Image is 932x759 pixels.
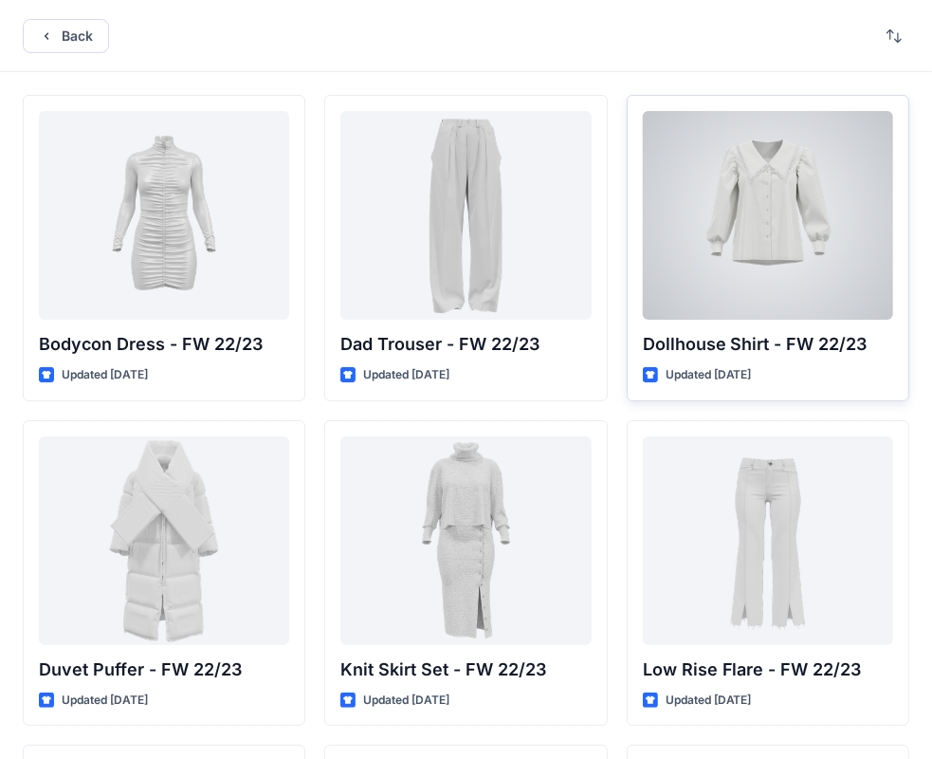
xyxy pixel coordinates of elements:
p: Knit Skirt Set - FW 22/23 [340,657,591,683]
a: Duvet Puffer - FW 22/23 [39,436,289,645]
p: Updated [DATE] [62,365,148,385]
p: Updated [DATE] [666,365,752,385]
p: Updated [DATE] [363,691,449,711]
p: Bodycon Dress - FW 22/23 [39,331,289,358]
a: Low Rise Flare - FW 22/23 [643,436,893,645]
p: Dad Trouser - FW 22/23 [340,331,591,358]
p: Updated [DATE] [666,691,752,711]
p: Low Rise Flare - FW 22/23 [643,657,893,683]
p: Updated [DATE] [363,365,449,385]
p: Duvet Puffer - FW 22/23 [39,657,289,683]
a: Dollhouse Shirt - FW 22/23 [643,111,893,320]
button: Back [23,19,109,53]
a: Dad Trouser - FW 22/23 [340,111,591,320]
a: Knit Skirt Set - FW 22/23 [340,436,591,645]
p: Dollhouse Shirt - FW 22/23 [643,331,893,358]
p: Updated [DATE] [62,691,148,711]
a: Bodycon Dress - FW 22/23 [39,111,289,320]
